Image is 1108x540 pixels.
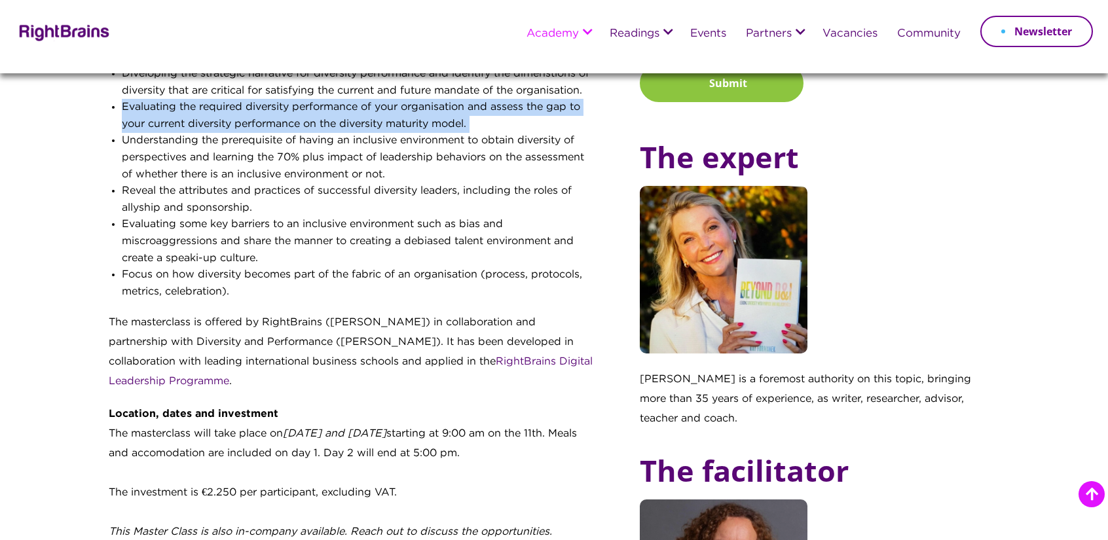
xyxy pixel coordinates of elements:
[690,28,726,40] a: Events
[122,216,596,266] li: Evaluating some key barriers to an inclusive environment such as bias and miscroaggressions and s...
[109,424,596,463] div: The masterclass will take place on starting at 9:00 am on the 11th. Meals and accomodation are in...
[640,370,975,442] p: [PERSON_NAME] is a foremost authority on this topic, bringing more than 35 years of experience, a...
[610,28,659,40] a: Readings
[822,28,877,40] a: Vacancies
[122,65,596,99] li: Diveloping the strategic narrative for diversity performance and identify the dimenstions of dive...
[526,28,579,40] a: Academy
[109,313,596,405] p: The masterclass is offered by RightBrains ([PERSON_NAME]) in collaboration and partnership with D...
[122,183,596,216] li: Reveal the attributes and practices of successful diversity leaders, including the roles of allys...
[109,483,596,503] div: The investment is €2.250 per participant, excluding VAT.
[122,132,596,183] li: Understanding the prerequisite of having an inclusive environment to obtain diversity of perspect...
[980,16,1093,47] a: Newsletter
[15,22,110,41] img: Rightbrains
[640,64,803,102] button: Submit
[122,99,596,132] li: Evaluating the required diversity performance of your organisation and assess the gap to your cur...
[283,429,386,439] em: [DATE] and [DATE]
[109,409,278,419] strong: Location, dates and investment
[640,128,975,186] h4: The expert
[640,442,975,499] h4: The facilitator
[746,28,792,40] a: Partners
[122,266,596,300] li: Focus on how diversity becomes part of the fabric of an organisation (process, protocols, metrics...
[109,527,552,537] em: This Master Class is also in-company available. Reach out to discuss the opportunities.
[897,28,961,40] a: Community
